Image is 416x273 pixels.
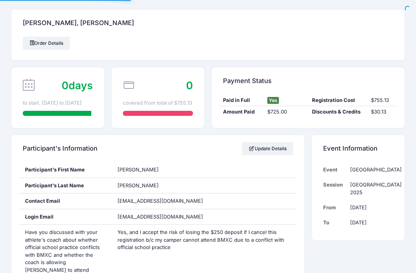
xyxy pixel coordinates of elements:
span: [EMAIL_ADDRESS][DOMAIN_NAME] [117,213,214,221]
td: [DATE] [347,200,402,215]
div: Paid in Full [219,97,263,104]
div: Login Email [19,209,112,225]
div: $725.00 [264,108,308,116]
div: Participant's First Name [19,162,112,178]
h4: [PERSON_NAME], [PERSON_NAME] [23,12,134,34]
div: $30.13 [367,108,397,116]
div: Registration Cost [308,97,367,104]
div: days [62,78,93,93]
h4: Event Information [323,138,377,160]
td: Session [323,177,347,200]
span: 0 [62,79,69,92]
a: Update Details [242,142,293,155]
a: Order Details [23,37,70,50]
span: Yes [267,97,279,104]
td: From [323,200,347,215]
span: [PERSON_NAME] [117,166,159,173]
h4: Participant's Information [23,138,97,160]
div: covered from total of $755.13 [123,99,193,107]
div: Contact Email [19,193,112,209]
span: Yes, and I accept the risk of losing the $250 deposit if I cancel this registration b/c my camper... [117,229,284,250]
h4: Payment Status [223,70,272,92]
div: to start. [DATE] to [DATE] [23,99,93,107]
td: [GEOGRAPHIC_DATA] [347,162,402,177]
span: [PERSON_NAME] [117,182,159,188]
td: [GEOGRAPHIC_DATA] 2025 [347,177,402,200]
div: $755.13 [367,97,397,104]
div: Discounts & Credits [308,108,367,116]
span: 0 [186,79,193,92]
td: Event [323,162,347,177]
div: Amount Paid [219,108,263,116]
td: [DATE] [347,215,402,230]
div: Participant's Last Name [19,178,112,193]
td: To [323,215,347,230]
span: [EMAIL_ADDRESS][DOMAIN_NAME] [117,198,203,204]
